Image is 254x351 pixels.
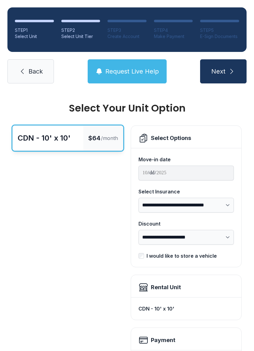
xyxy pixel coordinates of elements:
div: Rental Unit [151,283,181,292]
span: Back [28,67,43,76]
div: Create Account [107,33,147,40]
div: Select Unit [15,33,54,40]
div: STEP 4 [154,27,193,33]
select: Select Insurance [138,198,234,213]
div: STEP 1 [15,27,54,33]
div: STEP 5 [200,27,239,33]
div: Select Your Unit Option [12,103,242,113]
input: Move-in date [138,166,234,180]
h2: Payment [151,336,175,345]
div: Discount [138,220,234,227]
div: Select Unit Tier [61,33,100,40]
div: Select Insurance [138,188,234,195]
div: Make Payment [154,33,193,40]
select: Discount [138,230,234,245]
span: /month [101,134,118,142]
span: Request Live Help [105,67,159,76]
div: STEP 2 [61,27,100,33]
div: I would like to store a vehicle [147,252,217,260]
div: STEP 3 [107,27,147,33]
div: Move-in date [138,156,234,163]
div: CDN - 10' x 10' [138,302,234,315]
div: CDN - 10' x 10' [18,133,71,143]
div: E-Sign Documents [200,33,239,40]
span: $64 [88,134,100,142]
span: Next [211,67,226,76]
div: Select Options [151,134,191,142]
